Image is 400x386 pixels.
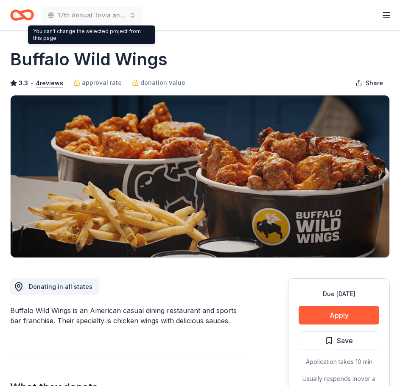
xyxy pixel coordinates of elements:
[41,7,143,24] button: 17th Annual Trivia and Auction Night
[10,48,168,71] h1: Buffalo Wild Wings
[11,95,389,257] img: Image for Buffalo Wild Wings
[58,10,126,20] span: 17th Annual Trivia and Auction Night
[132,78,185,88] a: donation value
[19,78,28,88] span: 3.3
[10,305,247,326] div: Buffalo Wild Wings is an American casual dining restaurant and sports bar franchise. Their specia...
[349,75,390,92] button: Share
[82,78,122,88] span: approval rate
[337,335,353,346] span: Save
[28,25,155,44] div: You can't change the selected project from this page.
[299,357,379,367] div: Application takes 10 min
[299,331,379,350] button: Save
[31,80,34,87] span: •
[299,306,379,324] button: Apply
[29,283,92,290] span: Donating in all states
[140,78,185,88] span: donation value
[366,78,383,88] span: Share
[10,5,34,25] a: Home
[73,78,122,88] a: approval rate
[299,289,379,299] div: Due [DATE]
[36,78,63,88] button: 4reviews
